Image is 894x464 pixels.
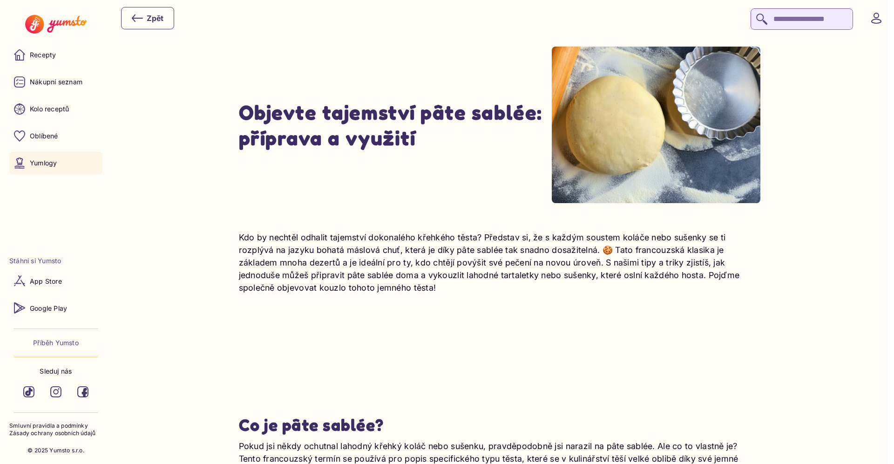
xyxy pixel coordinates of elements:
[132,13,163,24] div: Zpět
[30,77,82,87] p: Nákupní seznam
[33,338,79,348] a: Příběh Yumsto
[9,430,102,437] a: Zásady ochrany osobních údajů
[9,270,102,292] a: App Store
[9,297,102,319] a: Google Play
[9,256,102,266] li: Stáhni si Yumsto
[27,447,84,455] p: © 2025 Yumsto s.r.o.
[239,414,760,435] h2: Co je pâte sablée?
[30,158,57,168] p: Yumlogy
[30,50,56,60] p: Recepty
[40,367,72,376] p: Sleduj nás
[552,47,760,203] img: Pâte sablée těsto válené na pomoučeném povrchu s válečkem
[121,7,174,29] button: Zpět
[9,152,102,174] a: Yumlogy
[30,104,69,114] p: Kolo receptů
[25,15,86,34] img: Yumsto logo
[30,277,62,286] p: App Store
[239,322,760,386] iframe: Advertisement
[9,71,102,93] a: Nákupní seznam
[30,131,58,141] p: Oblíbené
[30,304,67,313] p: Google Play
[239,231,760,294] p: Kdo by nechtěl odhalit tajemství dokonalého křehkého těsta? Představ si, že s každým soustem kolá...
[9,44,102,66] a: Recepty
[9,125,102,147] a: Oblíbené
[9,422,102,430] a: Smluvní pravidla a podmínky
[9,98,102,120] a: Kolo receptů
[239,99,552,150] h1: Objevte tajemství pâte sablée: příprava a využití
